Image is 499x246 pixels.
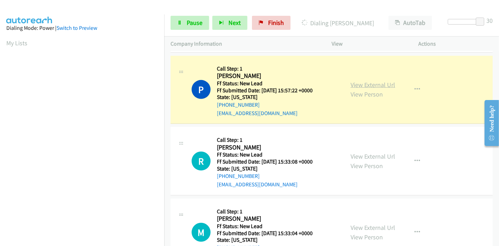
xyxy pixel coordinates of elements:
h1: M [192,223,211,242]
span: Next [228,19,241,27]
a: Switch to Preview [56,25,97,31]
a: My Lists [6,39,27,47]
p: Actions [419,40,493,48]
h5: State: [US_STATE] [217,237,313,244]
a: View Person [351,90,383,98]
a: Pause [171,16,209,30]
h5: Ff Submitted Date: [DATE] 15:33:04 +0000 [217,230,313,237]
h2: [PERSON_NAME] [217,215,313,223]
span: Pause [187,19,202,27]
h5: Call Step: 1 [217,208,313,215]
h5: Ff Status: New Lead [217,223,313,230]
div: The call is yet to be attempted [192,152,211,171]
h5: Call Step: 1 [217,65,321,72]
button: Next [212,16,247,30]
h1: P [192,80,211,99]
p: Company Information [171,40,319,48]
h5: State: [US_STATE] [217,94,321,101]
h2: [PERSON_NAME] [217,144,313,152]
h5: Ff Status: New Lead [217,151,313,158]
h5: Ff Submitted Date: [DATE] 15:33:08 +0000 [217,158,313,165]
iframe: Resource Center [479,95,499,151]
h5: Call Step: 1 [217,137,313,144]
h2: [PERSON_NAME] [217,72,321,80]
h5: Ff Status: New Lead [217,80,321,87]
a: View Person [351,162,383,170]
a: View External Url [351,224,395,232]
h5: State: [US_STATE] [217,165,313,172]
h1: R [192,152,211,171]
a: View Person [351,233,383,241]
div: 30 [486,16,493,25]
a: Finish [252,16,291,30]
h5: Ff Submitted Date: [DATE] 15:57:22 +0000 [217,87,321,94]
div: Dialing Mode: Power | [6,24,158,32]
a: [PHONE_NUMBER] [217,173,260,179]
span: Finish [268,19,284,27]
a: [PHONE_NUMBER] [217,101,260,108]
p: View [332,40,406,48]
a: View External Url [351,81,395,89]
div: The call is yet to be attempted [192,223,211,242]
button: AutoTab [388,16,432,30]
a: [EMAIL_ADDRESS][DOMAIN_NAME] [217,110,298,117]
a: View External Url [351,152,395,160]
p: Dialing [PERSON_NAME] [300,18,376,28]
a: [EMAIL_ADDRESS][DOMAIN_NAME] [217,181,298,188]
